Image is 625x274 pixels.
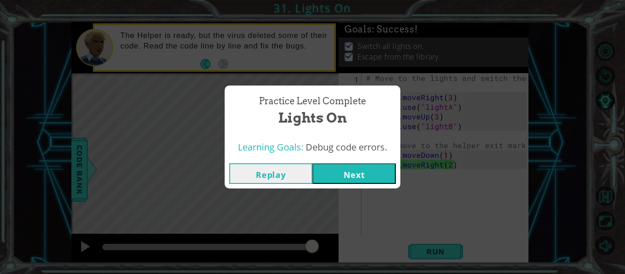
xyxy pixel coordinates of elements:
button: Next [312,163,396,184]
span: Lights On [278,108,347,128]
button: Replay [229,163,312,184]
span: Practice Level Complete [259,95,366,108]
span: Debug code errors. [306,141,387,153]
span: Learning Goals: [238,141,303,153]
